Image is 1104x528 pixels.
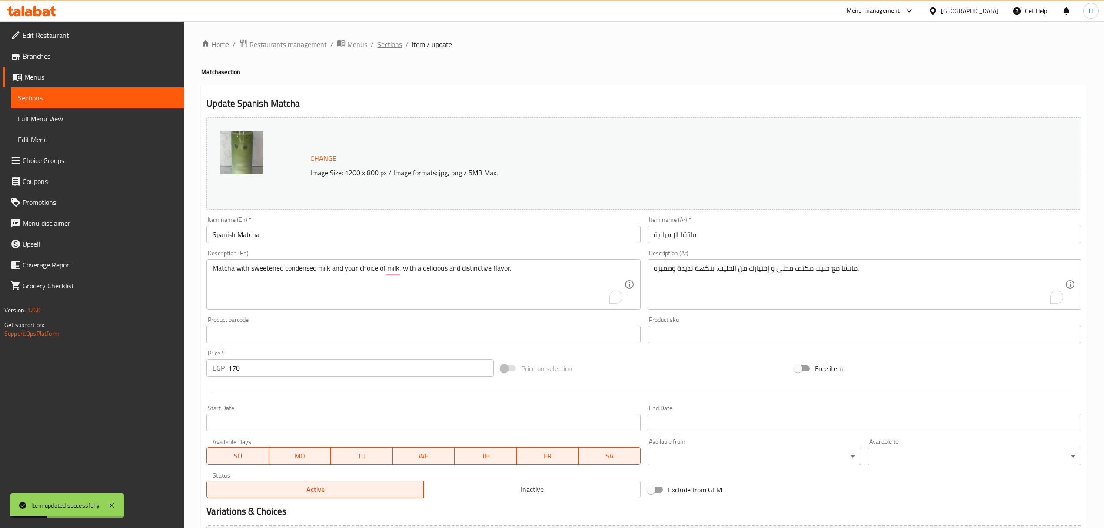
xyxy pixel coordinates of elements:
[18,93,177,103] span: Sections
[412,39,452,50] span: item / update
[941,6,998,16] div: [GEOGRAPHIC_DATA]
[3,234,184,254] a: Upsell
[668,485,722,495] span: Exclude from GEM
[210,483,420,496] span: Active
[23,260,177,270] span: Coverage Report
[4,319,44,331] span: Get support on:
[3,192,184,213] a: Promotions
[4,328,60,339] a: Support.OpsPlatform
[406,39,409,50] li: /
[331,447,393,465] button: TU
[3,46,184,67] a: Branches
[582,450,637,462] span: SA
[3,150,184,171] a: Choice Groups
[273,450,328,462] span: MO
[11,129,184,150] a: Edit Menu
[579,447,641,465] button: SA
[206,481,424,498] button: Active
[648,448,861,465] div: ​
[201,39,229,50] a: Home
[3,25,184,46] a: Edit Restaurant
[23,218,177,228] span: Menu disclaimer
[269,447,331,465] button: MO
[337,39,367,50] a: Menus
[330,39,333,50] li: /
[517,447,579,465] button: FR
[455,447,517,465] button: TH
[23,51,177,61] span: Branches
[1089,6,1093,16] span: H
[249,39,327,50] span: Restaurants management
[334,450,389,462] span: TU
[228,359,493,377] input: Please enter price
[868,448,1081,465] div: ​
[458,450,513,462] span: TH
[648,226,1081,243] input: Enter name Ar
[423,481,641,498] button: Inactive
[427,483,637,496] span: Inactive
[206,505,1081,518] h2: Variations & Choices
[213,264,624,305] textarea: To enrich screen reader interactions, please activate Accessibility in Grammarly extension settings
[24,72,177,82] span: Menus
[201,39,1087,50] nav: breadcrumb
[206,447,269,465] button: SU
[210,450,265,462] span: SU
[521,363,572,374] span: Price on selection
[11,87,184,108] a: Sections
[3,213,184,234] a: Menu disclaimer
[23,30,177,40] span: Edit Restaurant
[3,254,184,275] a: Coverage Report
[347,39,367,50] span: Menus
[23,155,177,166] span: Choice Groups
[18,114,177,124] span: Full Menu View
[371,39,374,50] li: /
[3,67,184,87] a: Menus
[206,326,640,343] input: Please enter product barcode
[23,281,177,291] span: Grocery Checklist
[815,363,843,374] span: Free item
[648,326,1081,343] input: Please enter product sku
[18,134,177,145] span: Edit Menu
[4,304,26,316] span: Version:
[3,275,184,296] a: Grocery Checklist
[307,167,943,178] p: Image Size: 1200 x 800 px / Image formats: jpg, png / 5MB Max.
[654,264,1065,305] textarea: To enrich screen reader interactions, please activate Accessibility in Grammarly extension settings
[233,39,236,50] li: /
[520,450,575,462] span: FR
[23,176,177,187] span: Coupons
[23,197,177,207] span: Promotions
[847,6,900,16] div: Menu-management
[377,39,402,50] a: Sections
[3,171,184,192] a: Coupons
[393,447,455,465] button: WE
[396,450,452,462] span: WE
[27,304,40,316] span: 1.0.0
[31,501,100,510] div: Item updated successfully
[206,97,1081,110] h2: Update Spanish Matcha
[206,226,640,243] input: Enter name En
[220,131,263,174] img: Spanish_Matcha638877391841893531.jpg
[23,239,177,249] span: Upsell
[239,39,327,50] a: Restaurants management
[11,108,184,129] a: Full Menu View
[310,152,336,165] span: Change
[307,150,340,167] button: Change
[213,363,225,373] p: EGP
[201,67,1087,76] h4: Matcha section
